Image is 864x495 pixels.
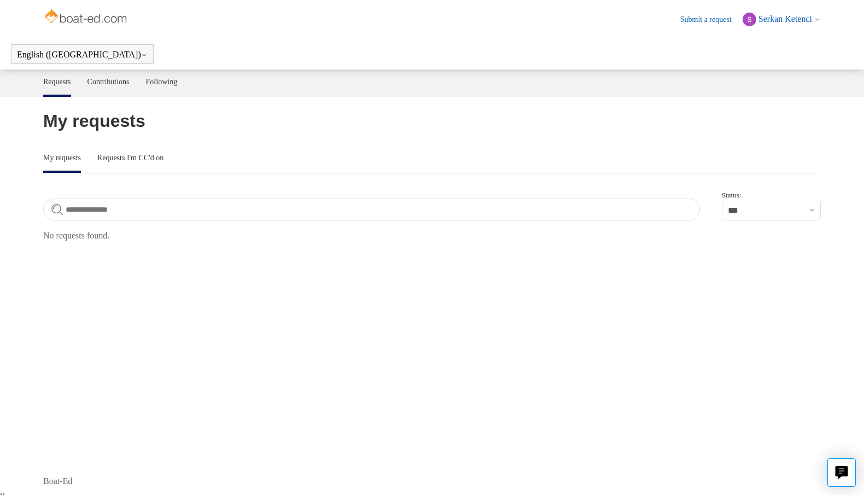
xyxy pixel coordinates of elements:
a: Requests [43,69,71,95]
a: Boat-Ed [43,475,72,488]
label: Status: [722,190,821,201]
button: Live chat [827,458,856,487]
a: My requests [43,145,81,171]
a: Submit a request [680,14,743,25]
a: Following [146,69,178,95]
a: Contributions [87,69,130,95]
button: English ([GEOGRAPHIC_DATA]) [17,50,148,60]
a: Requests I'm CC'd on [97,145,164,171]
span: Serkan Ketenci [758,14,812,24]
p: No requests found. [43,229,821,242]
img: Boat-Ed Help Center home page [43,7,130,28]
button: Serkan Ketenci [743,13,821,26]
h1: My requests [43,108,821,134]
